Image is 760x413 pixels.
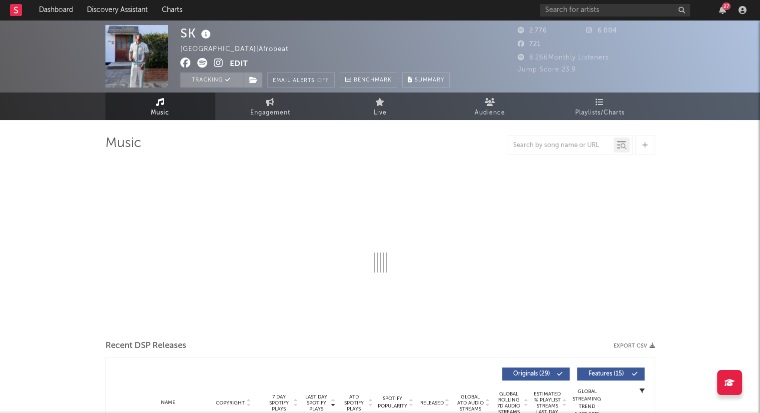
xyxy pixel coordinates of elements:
[340,72,397,87] a: Benchmark
[586,27,617,34] span: 6 004
[508,141,614,149] input: Search by song name or URL
[267,72,335,87] button: Email AlertsOff
[325,92,435,120] a: Live
[420,400,444,406] span: Released
[180,43,300,55] div: [GEOGRAPHIC_DATA] | Afrobeat
[402,72,450,87] button: Summary
[374,107,387,119] span: Live
[216,400,245,406] span: Copyright
[230,58,248,70] button: Edit
[545,92,655,120] a: Playlists/Charts
[105,340,186,352] span: Recent DSP Releases
[435,92,545,120] a: Audience
[575,107,625,119] span: Playlists/Charts
[215,92,325,120] a: Engagement
[250,107,290,119] span: Engagement
[614,343,655,349] button: Export CSV
[577,367,645,380] button: Features(15)
[180,25,213,41] div: SK
[518,66,576,73] span: Jump Score: 23.9
[303,394,330,412] span: Last Day Spotify Plays
[378,395,407,410] span: Spotify Popularity
[540,4,690,16] input: Search for artists
[457,394,484,412] span: Global ATD Audio Streams
[518,27,547,34] span: 2 776
[136,399,201,406] div: Name
[502,367,570,380] button: Originals(29)
[415,77,444,83] span: Summary
[584,371,630,377] span: Features ( 15 )
[266,394,292,412] span: 7 Day Spotify Plays
[105,92,215,120] a: Music
[151,107,169,119] span: Music
[180,72,243,87] button: Tracking
[509,371,555,377] span: Originals ( 29 )
[518,41,541,47] span: 721
[341,394,367,412] span: ATD Spotify Plays
[722,2,731,10] div: 27
[518,54,609,61] span: 8 266 Monthly Listeners
[317,78,329,83] em: Off
[475,107,505,119] span: Audience
[354,74,392,86] span: Benchmark
[719,6,726,14] button: 27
